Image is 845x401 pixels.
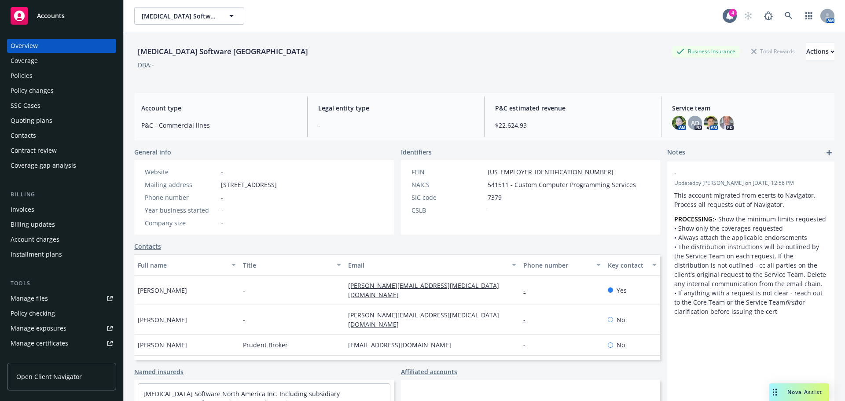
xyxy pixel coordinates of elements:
a: [PERSON_NAME][EMAIL_ADDRESS][MEDICAL_DATA][DOMAIN_NAME] [348,311,499,328]
span: [MEDICAL_DATA] Software [GEOGRAPHIC_DATA] [142,11,218,21]
a: Invoices [7,202,116,217]
div: Invoices [11,202,34,217]
a: add [824,147,834,158]
a: SSC Cases [7,99,116,113]
div: Policy changes [11,84,54,98]
a: Manage files [7,291,116,305]
a: Account charges [7,232,116,246]
div: Phone number [145,193,217,202]
button: Title [239,254,345,276]
span: [PERSON_NAME] [138,315,187,324]
div: Manage files [11,291,48,305]
div: Policy checking [11,306,55,320]
div: -Updatedby [PERSON_NAME] on [DATE] 12:56 PMThis account migrated from ecerts to Navigator. Proces... [667,162,834,323]
div: Billing updates [11,217,55,232]
div: Quoting plans [11,114,52,128]
em: first [785,298,797,306]
a: Contacts [7,129,116,143]
div: Installment plans [11,247,62,261]
span: Legal entity type [318,103,474,113]
button: Actions [806,43,834,60]
button: [MEDICAL_DATA] Software [GEOGRAPHIC_DATA] [134,7,244,25]
span: - [318,121,474,130]
a: Contacts [134,242,161,251]
span: [STREET_ADDRESS] [221,180,277,189]
div: 4 [729,9,737,17]
span: - [488,206,490,215]
span: P&C estimated revenue [495,103,650,113]
div: Coverage [11,54,38,68]
div: Contacts [11,129,36,143]
a: Overview [7,39,116,53]
p: • Show the minimum limits requested • Show only the coverages requested • Always attach the appli... [674,214,827,316]
button: Nova Assist [769,383,829,401]
div: Phone number [523,261,591,270]
p: This account migrated from ecerts to Navigator. Process all requests out of Navigator. [674,191,827,209]
div: FEIN [411,167,484,177]
a: Report a Bug [760,7,777,25]
img: photo [704,116,718,130]
div: Billing [7,190,116,199]
a: Affiliated accounts [401,367,457,376]
button: Full name [134,254,239,276]
div: Total Rewards [747,46,799,57]
span: Identifiers [401,147,432,157]
span: Accounts [37,12,65,19]
span: - [243,315,245,324]
span: - [221,206,223,215]
div: Mailing address [145,180,217,189]
div: Overview [11,39,38,53]
span: Open Client Navigator [16,372,82,381]
span: [US_EMPLOYER_IDENTIFICATION_NUMBER] [488,167,614,177]
div: Title [243,261,331,270]
a: Manage exposures [7,321,116,335]
a: Coverage [7,54,116,68]
strong: PROCESSING: [674,215,714,223]
button: Phone number [520,254,604,276]
button: Key contact [604,254,660,276]
span: Updated by [PERSON_NAME] on [DATE] 12:56 PM [674,179,827,187]
img: photo [720,116,734,130]
div: SSC Cases [11,99,40,113]
div: Policies [11,69,33,83]
a: Policies [7,69,116,83]
div: [MEDICAL_DATA] Software [GEOGRAPHIC_DATA] [134,46,312,57]
div: Email [348,261,507,270]
a: Accounts [7,4,116,28]
span: - [243,286,245,295]
a: Search [780,7,797,25]
span: Prudent Broker [243,340,288,349]
a: Contract review [7,143,116,158]
a: - [221,168,223,176]
a: Coverage gap analysis [7,158,116,173]
a: Switch app [800,7,818,25]
a: Quoting plans [7,114,116,128]
div: NAICS [411,180,484,189]
span: Service team [672,103,827,113]
a: [EMAIL_ADDRESS][DOMAIN_NAME] [348,341,458,349]
div: CSLB [411,206,484,215]
a: Policy checking [7,306,116,320]
div: Manage claims [11,351,55,365]
div: Company size [145,218,217,228]
div: Manage certificates [11,336,68,350]
span: Notes [667,147,685,158]
a: Installment plans [7,247,116,261]
div: Contract review [11,143,57,158]
span: [PERSON_NAME] [138,286,187,295]
span: Account type [141,103,297,113]
span: No [617,315,625,324]
div: Tools [7,279,116,288]
a: Manage claims [7,351,116,365]
span: No [617,340,625,349]
a: Manage certificates [7,336,116,350]
div: Account charges [11,232,59,246]
a: Start snowing [739,7,757,25]
a: Policy changes [7,84,116,98]
span: 7379 [488,193,502,202]
div: Manage exposures [11,321,66,335]
img: photo [672,116,686,130]
div: Key contact [608,261,647,270]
